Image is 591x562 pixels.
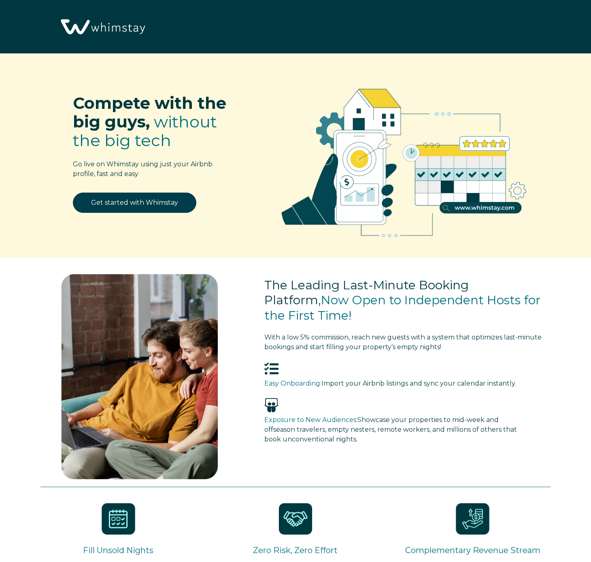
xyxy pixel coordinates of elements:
[57,4,148,51] img: Whimstay Logo-02 1
[246,499,345,539] img: icon-44
[73,93,226,131] span: Compete with the big guys,
[69,499,168,539] img: i2
[264,333,542,351] span: tart filling your property’s empty nights!
[423,499,522,539] img: icon-43
[73,193,196,213] a: Get started with Whimstay
[83,545,153,555] span: Fill Unsold Nights
[261,66,546,252] img: RBO Ilustrations-02
[321,380,516,387] span: Import your Airbnb listings and sync your calendar instantly.
[73,160,213,178] span: Go live on Whimstay using just your Airbnb profile, fast and easy
[73,112,217,150] span: without the big tech
[264,416,517,443] span: Showcase your properties to mid-week and offseason travelers, empty nesters, remote workers, and ...
[264,416,357,424] span: Exposure to New Audiences:
[264,380,321,387] span: Easy Onboarding:
[264,293,540,323] span: Now Open to Independent Hosts for the First Time!
[264,333,542,351] span: With a low 5% commission, reach new guests with a system that optimizes last-minute bookings and s
[264,278,469,308] span: The Leading Last-Minute Booking Platform,
[405,545,540,555] span: Complementary Revenue Stream
[253,545,338,555] span: Zero Risk, Zero Effort
[57,269,223,484] img: img-2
